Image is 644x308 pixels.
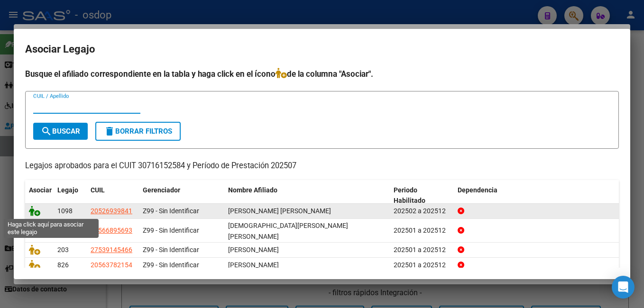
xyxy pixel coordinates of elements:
[228,186,277,194] span: Nombre Afiliado
[57,207,73,215] span: 1098
[394,245,450,255] div: 202501 a 202512
[57,186,78,194] span: Legajo
[228,246,279,254] span: MACIEL REGINA
[458,186,497,194] span: Dependencia
[91,207,132,215] span: 20526939841
[394,260,450,271] div: 202501 a 202512
[41,127,80,136] span: Buscar
[57,246,69,254] span: 203
[87,180,139,211] datatable-header-cell: CUIL
[143,207,199,215] span: Z99 - Sin Identificar
[454,180,619,211] datatable-header-cell: Dependencia
[394,206,450,217] div: 202502 a 202512
[54,180,87,211] datatable-header-cell: Legajo
[104,126,115,137] mat-icon: delete
[394,186,425,205] span: Periodo Habilitado
[143,226,199,234] span: Z99 - Sin Identificar
[29,186,52,194] span: Asociar
[104,127,172,136] span: Borrar Filtros
[25,68,619,80] h4: Busque el afiliado correspondiente en la tabla y haga click en el ícono de la columna "Asociar".
[224,180,390,211] datatable-header-cell: Nombre Afiliado
[91,261,132,269] span: 20563782154
[25,160,619,172] p: Legajos aprobados para el CUIT 30716152584 y Período de Prestación 202507
[394,225,450,236] div: 202501 a 202512
[57,226,69,234] span: 899
[25,40,619,58] h2: Asociar Legajo
[228,207,331,215] span: GIVONI JOAQUIN MANUEL
[91,226,132,234] span: 20566895693
[91,186,105,194] span: CUIL
[143,261,199,269] span: Z99 - Sin Identificar
[139,180,224,211] datatable-header-cell: Gerenciador
[41,126,52,137] mat-icon: search
[612,276,635,299] div: Open Intercom Messenger
[143,246,199,254] span: Z99 - Sin Identificar
[25,180,54,211] datatable-header-cell: Asociar
[33,123,88,140] button: Buscar
[390,180,454,211] datatable-header-cell: Periodo Habilitado
[228,222,348,240] span: BURGOS SUAREZ FELIPE AMADOR
[57,261,69,269] span: 826
[143,186,180,194] span: Gerenciador
[91,246,132,254] span: 27539145466
[228,261,279,269] span: GIUSTI MARIANO JESUS
[95,122,181,141] button: Borrar Filtros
